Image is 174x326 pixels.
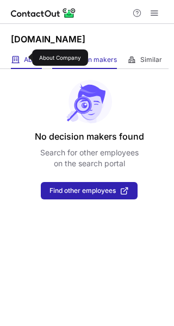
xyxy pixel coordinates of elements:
[49,187,116,195] span: Find other employees
[35,130,144,143] header: No decision makers found
[24,55,42,64] span: About
[11,33,85,46] h1: [DOMAIN_NAME]
[11,7,76,20] img: ContactOut v5.3.10
[140,55,162,64] span: Similar
[40,147,139,169] p: Search for other employees on the search portal
[65,55,117,64] span: Decision makers
[41,182,138,199] button: Find other employees
[66,80,113,123] img: No leads found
